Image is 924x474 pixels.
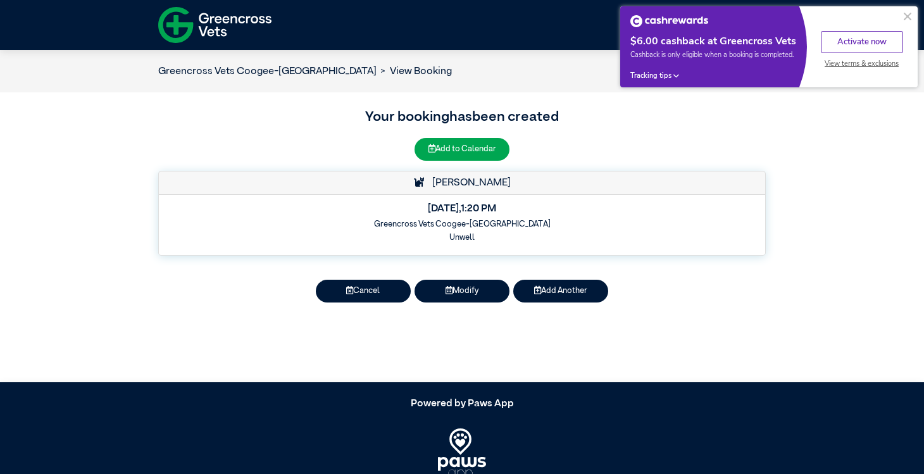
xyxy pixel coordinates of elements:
h5: Powered by Paws App [158,398,766,410]
img: f-logo [158,3,272,47]
h6: Greencross Vets Coogee-[GEOGRAPHIC_DATA] [167,220,757,229]
h5: [DATE] , 1:20 PM [167,203,757,215]
button: Add to Calendar [415,138,509,160]
button: Modify [415,280,509,302]
a: Greencross Vets Coogee-[GEOGRAPHIC_DATA] [158,66,377,77]
span: Cashback is only eligible when a booking is completed. [630,50,797,59]
span: Tracking tips [630,71,671,80]
h3: Your booking has been created [158,107,766,128]
h6: Unwell [167,233,757,242]
button: Cancel [316,280,411,302]
img: Cashrewards white logo [630,15,708,27]
span: View terms & exclusions [825,59,899,68]
div: $6.00 cashback at Greencross Vets [630,35,797,48]
button: Add Another [513,280,608,302]
span: [PERSON_NAME] [426,178,511,188]
nav: breadcrumb [158,64,452,79]
li: View Booking [377,64,452,79]
button: Activate now [821,31,903,53]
